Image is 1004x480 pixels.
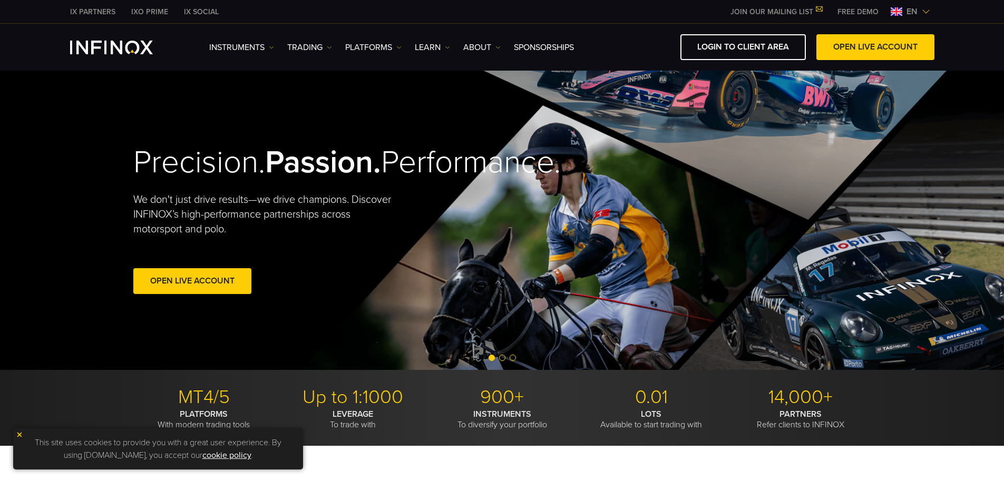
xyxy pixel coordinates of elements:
span: Go to slide 2 [499,355,505,361]
a: ABOUT [463,41,501,54]
strong: Passion. [265,143,381,181]
a: cookie policy [202,450,251,461]
span: Go to slide 1 [489,355,495,361]
p: Refer clients to INFINOX [730,409,871,430]
strong: LEVERAGE [333,409,373,419]
a: JOIN OUR MAILING LIST [723,7,830,16]
span: Go to slide 3 [510,355,516,361]
a: Learn [415,41,450,54]
a: Open Live Account [133,268,251,294]
img: yellow close icon [16,431,23,438]
strong: PARTNERS [779,409,822,419]
a: SPONSORSHIPS [514,41,574,54]
span: en [902,5,922,18]
p: To trade with [282,409,424,430]
p: Up to 1:1000 [282,386,424,409]
strong: LOTS [641,409,661,419]
p: Available to start trading with [581,409,722,430]
a: INFINOX [123,6,176,17]
p: We don't just drive results—we drive champions. Discover INFINOX’s high-performance partnerships ... [133,192,399,237]
a: LOGIN TO CLIENT AREA [680,34,806,60]
p: 14,000+ [730,386,871,409]
p: With modern trading tools [133,409,275,430]
strong: PLATFORMS [180,409,228,419]
a: OPEN LIVE ACCOUNT [816,34,934,60]
a: INFINOX [62,6,123,17]
a: Instruments [209,41,274,54]
p: MT4/5 [133,386,275,409]
strong: INSTRUMENTS [473,409,531,419]
a: INFINOX MENU [830,6,886,17]
a: TRADING [287,41,332,54]
p: 900+ [432,386,573,409]
p: To diversify your portfolio [432,409,573,430]
a: PLATFORMS [345,41,402,54]
p: This site uses cookies to provide you with a great user experience. By using [DOMAIN_NAME], you a... [18,434,298,464]
h2: Precision. Performance. [133,143,465,182]
p: 0.01 [581,386,722,409]
a: INFINOX [176,6,227,17]
a: INFINOX Logo [70,41,178,54]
